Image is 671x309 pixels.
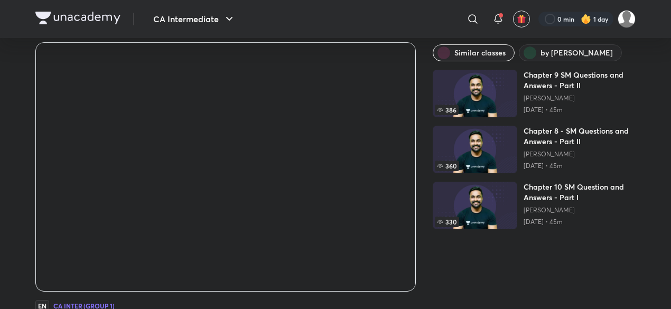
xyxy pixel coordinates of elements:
button: Similar classes [433,44,515,61]
a: Company Logo [35,12,120,27]
span: 330 [435,217,459,227]
button: avatar [513,11,530,27]
h4: CA Inter (Group 1) [53,303,115,309]
p: [DATE] • 45m [524,218,636,226]
span: 386 [435,105,459,115]
p: [DATE] • 45m [524,162,636,170]
iframe: Class [36,43,415,291]
img: streak [581,14,591,24]
span: by Shantam Gupta [540,48,613,58]
span: Similar classes [454,48,506,58]
img: Dipansh jain [618,10,636,28]
p: [DATE] • 45m [524,106,636,114]
h6: Chapter 9 SM Questions and Answers - Part II [524,70,636,91]
img: avatar [517,14,526,24]
span: 360 [435,161,459,171]
a: [PERSON_NAME] [524,150,636,158]
a: [PERSON_NAME] [524,94,636,102]
h6: Chapter 10 SM Question and Answers - Part I [524,182,636,203]
img: Company Logo [35,12,120,24]
h6: Chapter 8 - SM Questions and Answers - Part II [524,126,636,147]
button: CA Intermediate [147,8,242,30]
a: [PERSON_NAME] [524,206,636,214]
button: by Shantam Gupta [519,44,622,61]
